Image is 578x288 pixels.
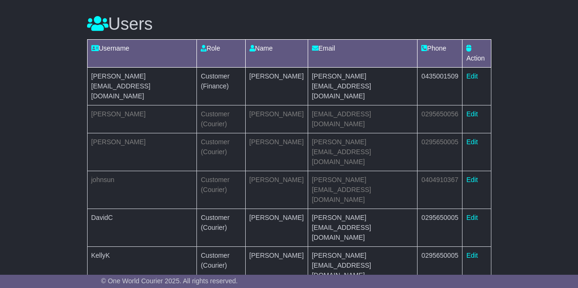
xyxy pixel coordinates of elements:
[466,110,478,118] a: Edit
[197,209,245,246] td: Customer (Courier)
[245,105,308,133] td: [PERSON_NAME]
[308,209,418,246] td: [PERSON_NAME][EMAIL_ADDRESS][DOMAIN_NAME]
[87,15,491,34] h3: Users
[245,39,308,67] td: Name
[87,39,197,67] td: Username
[466,214,478,221] a: Edit
[87,105,197,133] td: [PERSON_NAME]
[197,67,245,105] td: Customer (Finance)
[308,171,418,209] td: [PERSON_NAME][EMAIL_ADDRESS][DOMAIN_NAME]
[87,209,197,246] td: DavidC
[462,39,491,67] td: Action
[87,246,197,284] td: KellyK
[418,209,462,246] td: 0295650005
[418,246,462,284] td: 0295650005
[245,246,308,284] td: [PERSON_NAME]
[308,246,418,284] td: [PERSON_NAME][EMAIL_ADDRESS][DOMAIN_NAME]
[245,171,308,209] td: [PERSON_NAME]
[245,67,308,105] td: [PERSON_NAME]
[308,105,418,133] td: [EMAIL_ADDRESS][DOMAIN_NAME]
[466,176,478,183] a: Edit
[87,171,197,209] td: johnsun
[418,67,462,105] td: 0435001509
[101,277,238,285] span: © One World Courier 2025. All rights reserved.
[197,105,245,133] td: Customer (Courier)
[245,133,308,171] td: [PERSON_NAME]
[418,171,462,209] td: 0404910367
[197,133,245,171] td: Customer (Courier)
[308,39,418,67] td: Email
[466,72,478,80] a: Edit
[466,252,478,259] a: Edit
[418,133,462,171] td: 0295650005
[197,171,245,209] td: Customer (Courier)
[308,67,418,105] td: [PERSON_NAME][EMAIL_ADDRESS][DOMAIN_NAME]
[308,133,418,171] td: [PERSON_NAME][EMAIL_ADDRESS][DOMAIN_NAME]
[418,105,462,133] td: 0295650056
[245,209,308,246] td: [PERSON_NAME]
[197,246,245,284] td: Customer (Courier)
[87,133,197,171] td: [PERSON_NAME]
[466,138,478,146] a: Edit
[197,39,245,67] td: Role
[418,39,462,67] td: Phone
[87,67,197,105] td: [PERSON_NAME][EMAIL_ADDRESS][DOMAIN_NAME]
